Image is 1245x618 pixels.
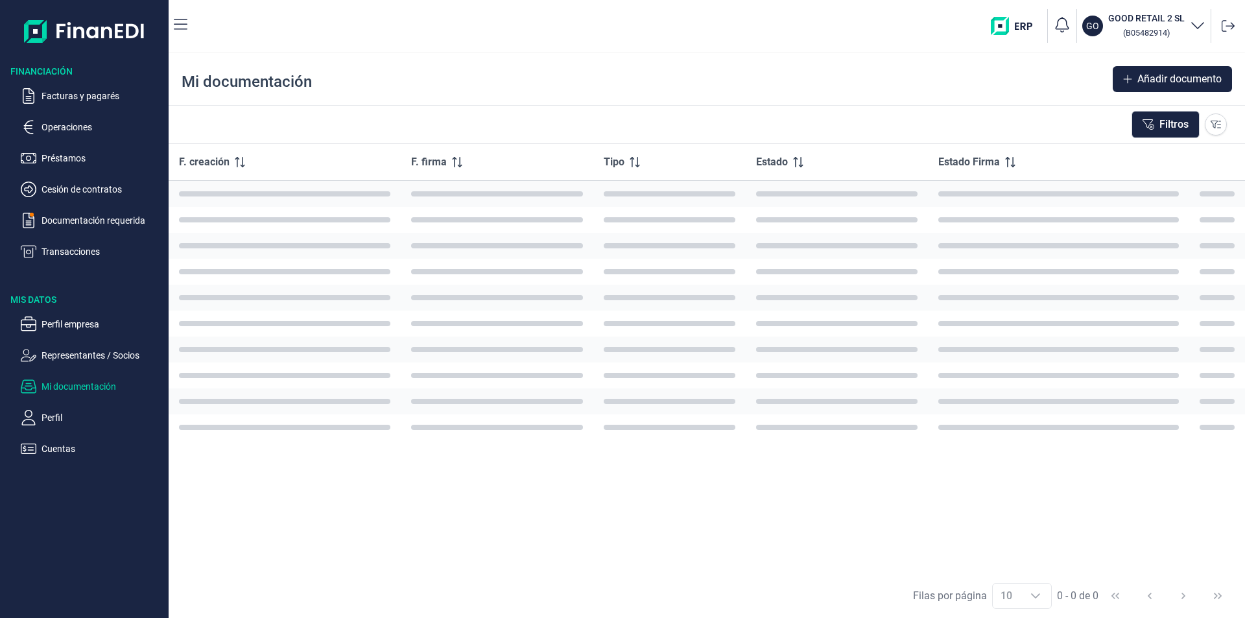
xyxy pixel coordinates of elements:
img: Logo de aplicación [24,10,145,52]
span: F. firma [411,154,447,170]
p: Operaciones [41,119,163,135]
p: Transacciones [41,244,163,259]
p: Préstamos [41,150,163,166]
div: Mi documentación [182,71,312,92]
h3: GOOD RETAIL 2 SL [1108,12,1185,25]
p: Perfil [41,410,163,425]
p: Mi documentación [41,379,163,394]
span: Tipo [604,154,624,170]
span: 0 - 0 de 0 [1057,591,1098,601]
p: Cuentas [41,441,163,457]
button: Cuentas [21,441,163,457]
span: F. creación [179,154,230,170]
p: GO [1086,19,1099,32]
button: Previous Page [1134,580,1165,612]
button: Añadir documento [1113,66,1232,92]
p: Documentación requerida [41,213,163,228]
button: Documentación requerida [21,213,163,228]
div: Filas por página [913,588,987,604]
p: Perfil empresa [41,316,163,332]
button: GOGOOD RETAIL 2 SL (B05482914) [1082,12,1205,40]
button: Cesión de contratos [21,182,163,197]
div: Choose [1020,584,1051,608]
button: Representantes / Socios [21,348,163,363]
img: erp [991,17,1042,35]
button: Transacciones [21,244,163,259]
p: Cesión de contratos [41,182,163,197]
button: First Page [1100,580,1131,612]
button: Last Page [1202,580,1233,612]
button: Préstamos [21,150,163,166]
span: Estado [756,154,788,170]
p: Facturas y pagarés [41,88,163,104]
button: Perfil empresa [21,316,163,332]
span: Añadir documento [1137,71,1222,87]
button: Next Page [1168,580,1199,612]
button: Filtros [1132,111,1200,138]
p: Representantes / Socios [41,348,163,363]
button: Perfil [21,410,163,425]
button: Facturas y pagarés [21,88,163,104]
small: Copiar cif [1123,28,1170,38]
button: Mi documentación [21,379,163,394]
span: Estado Firma [938,154,1000,170]
button: Operaciones [21,119,163,135]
